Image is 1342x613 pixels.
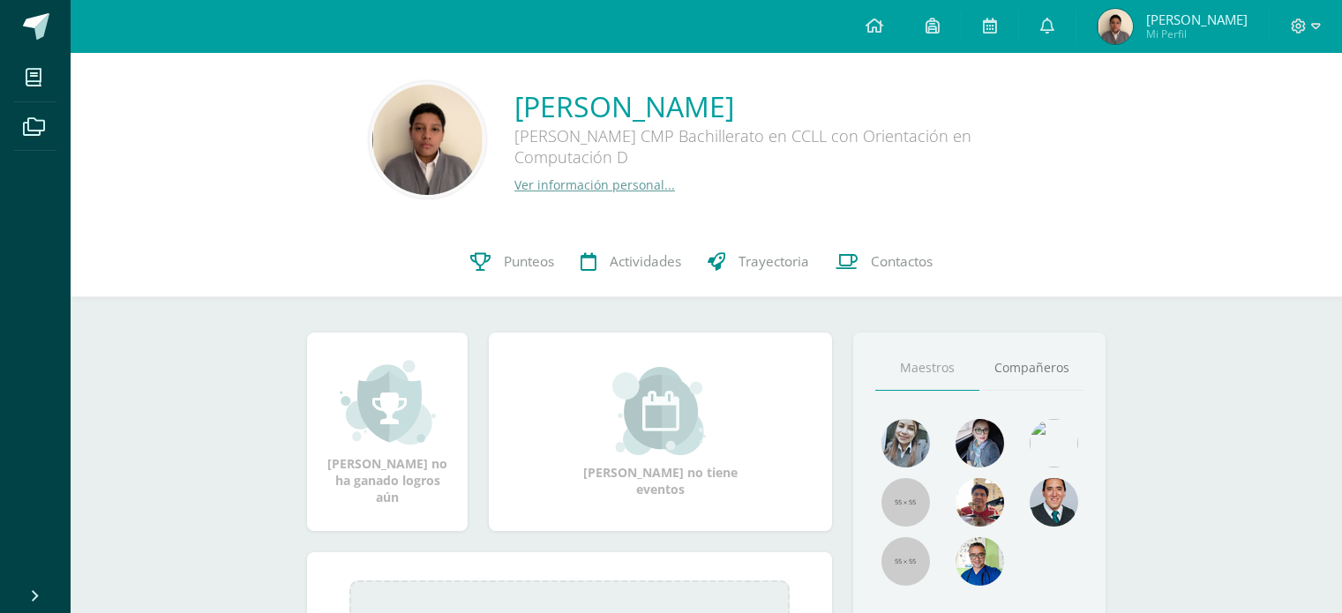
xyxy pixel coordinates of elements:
a: Punteos [457,227,567,297]
img: c25c8a4a46aeab7e345bf0f34826bacf.png [1030,419,1078,467]
img: b8baad08a0802a54ee139394226d2cf3.png [956,419,1004,467]
div: [PERSON_NAME] no ha ganado logros aún [325,358,450,505]
img: achievement_small.png [340,358,436,446]
img: 55x55 [881,478,930,527]
a: Maestros [875,346,979,391]
img: 11152eb22ca3048aebc25a5ecf6973a7.png [956,478,1004,527]
span: Punteos [504,252,554,271]
img: 0616daefc76eb382189b0c3aa7251d7f.png [372,85,483,195]
a: Compañeros [979,346,1083,391]
img: 55x55 [881,537,930,586]
a: Trayectoria [694,227,822,297]
img: 85c060be1baae49e213f9435fe6f6402.png [1098,9,1133,44]
a: Actividades [567,227,694,297]
a: [PERSON_NAME] [514,87,1044,125]
span: Trayectoria [738,252,809,271]
img: event_small.png [612,367,708,455]
img: 45bd7986b8947ad7e5894cbc9b781108.png [881,419,930,467]
img: eec80b72a0218df6e1b0c014193c2b59.png [1030,478,1078,527]
span: Actividades [610,252,681,271]
div: [PERSON_NAME] no tiene eventos [573,367,749,497]
span: Mi Perfil [1146,26,1248,41]
div: [PERSON_NAME] CMP Bachillerato en CCLL con Orientación en Computación D [514,125,1044,176]
a: Contactos [822,227,946,297]
span: Contactos [871,252,933,271]
span: [PERSON_NAME] [1146,11,1248,28]
a: Ver información personal... [514,176,675,193]
img: 10741f48bcca31577cbcd80b61dad2f3.png [956,537,1004,586]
